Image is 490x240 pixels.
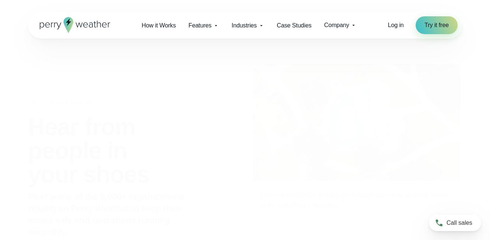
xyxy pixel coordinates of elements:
a: Case Studies [271,18,318,33]
span: Call sales [447,218,472,227]
span: How it Works [142,21,176,30]
a: Log in [388,21,404,30]
span: Log in [388,22,404,28]
a: Call sales [429,215,481,231]
span: Industries [232,21,257,30]
span: Features [188,21,212,30]
a: Try it free [416,16,458,34]
span: Company [324,21,349,30]
a: How it Works [135,18,182,33]
span: Try it free [425,21,449,30]
span: Case Studies [277,21,312,30]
